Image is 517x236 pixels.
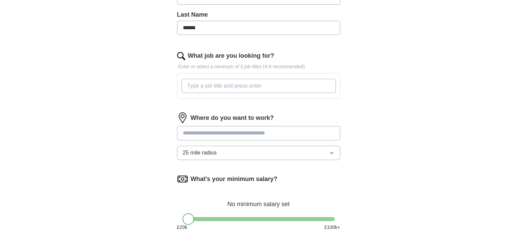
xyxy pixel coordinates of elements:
img: location.png [177,112,188,123]
label: What's your minimum salary? [191,175,277,184]
span: £ 20 k [177,224,187,231]
label: What job are you looking for? [188,51,274,60]
span: 25 mile radius [183,149,217,157]
label: Where do you want to work? [191,113,274,123]
div: No minimum salary set [177,193,340,209]
p: Enter or select a minimum of 3 job titles (4-8 recommended) [177,63,340,70]
span: £ 100 k+ [324,224,340,231]
img: search.png [177,52,185,60]
button: 25 mile radius [177,146,340,160]
input: Type a job title and press enter [182,79,336,93]
label: Last Name [177,10,340,19]
img: salary.png [177,174,188,184]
